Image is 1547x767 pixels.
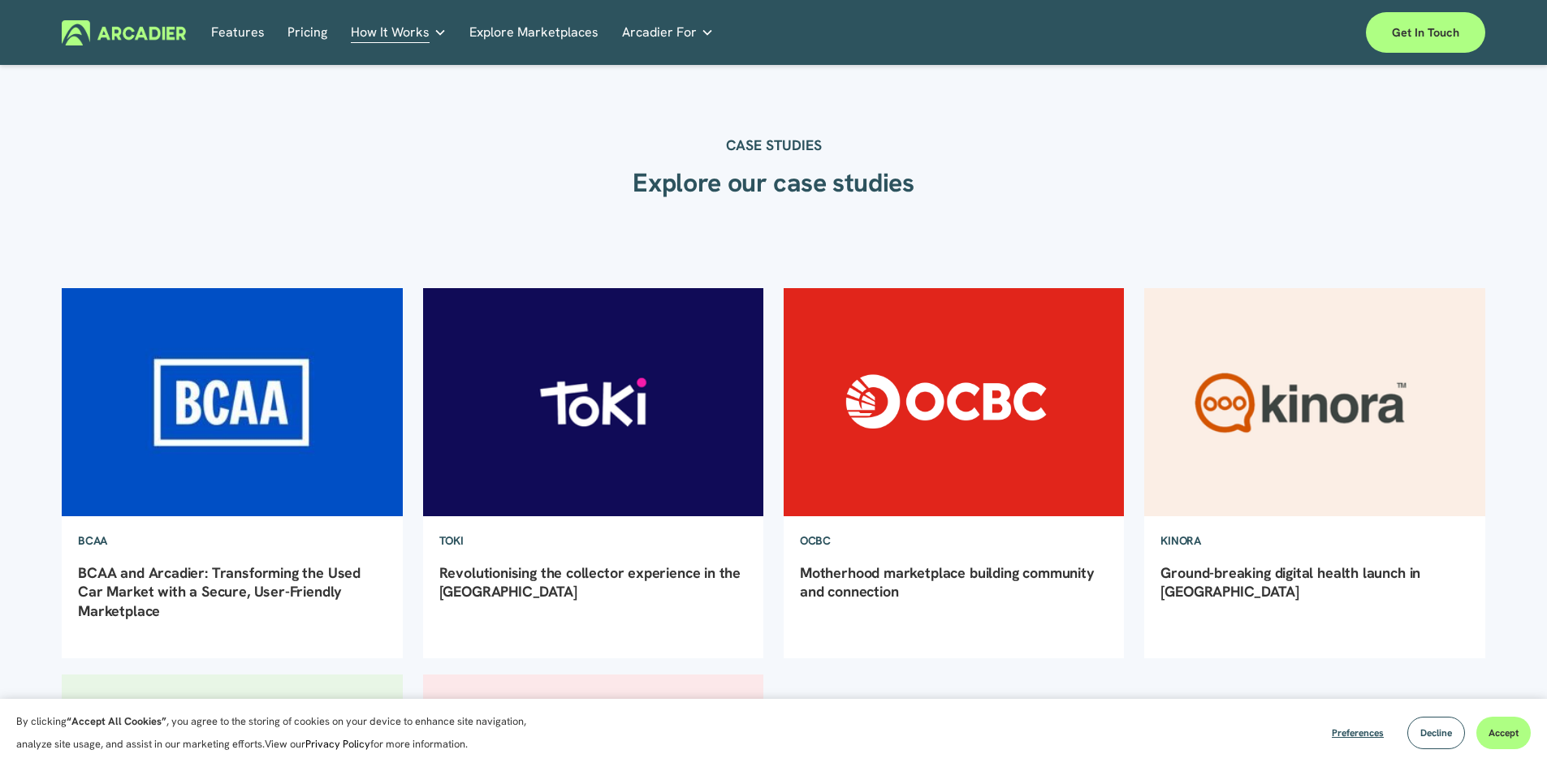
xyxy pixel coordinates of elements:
[1143,287,1487,517] img: Ground-breaking digital health launch in Australia
[1407,717,1465,749] button: Decline
[622,21,697,44] span: Arcadier For
[305,737,370,751] a: Privacy Policy
[726,136,822,154] strong: CASE STUDIES
[421,287,765,517] img: Revolutionising the collector experience in the Philippines
[1420,726,1452,739] span: Decline
[439,563,741,601] a: Revolutionising the collector experience in the [GEOGRAPHIC_DATA]
[351,21,430,44] span: How It Works
[62,517,123,564] a: BCAA
[469,20,598,45] a: Explore Marketplaces
[784,517,847,564] a: OCBC
[67,714,166,728] strong: “Accept All Cookies”
[60,287,404,517] img: BCAA and Arcadier: Transforming the Used Car Market with a Secure, User-Friendly Marketplace
[633,166,914,200] strong: Explore our case studies
[1320,717,1396,749] button: Preferences
[351,20,447,45] a: folder dropdown
[1332,726,1384,739] span: Preferences
[62,20,186,45] img: Arcadier
[800,563,1095,601] a: Motherhood marketplace building community and connection
[287,20,327,45] a: Pricing
[782,287,1126,517] img: Motherhood marketplace building community and connection
[1144,517,1216,564] a: Kinora
[16,710,544,756] p: By clicking , you agree to the storing of cookies on your device to enhance site navigation, anal...
[1476,717,1531,749] button: Accept
[78,563,361,620] a: BCAA and Arcadier: Transforming the Used Car Market with a Secure, User-Friendly Marketplace
[1489,726,1519,739] span: Accept
[1160,563,1420,601] a: Ground-breaking digital health launch in [GEOGRAPHIC_DATA]
[622,20,714,45] a: folder dropdown
[423,517,480,564] a: TOKI
[1366,12,1485,53] a: Get in touch
[211,20,265,45] a: Features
